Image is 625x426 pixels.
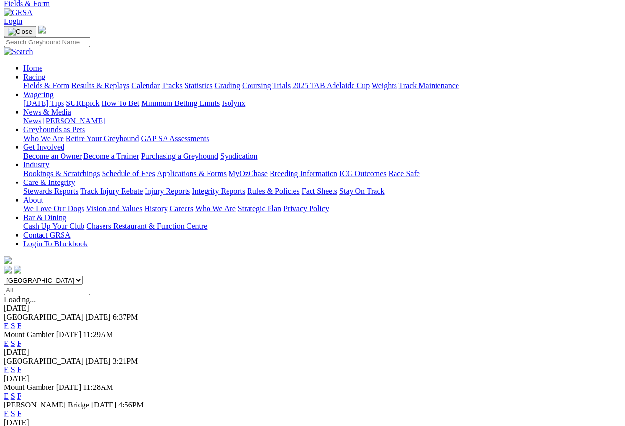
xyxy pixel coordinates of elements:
[23,152,82,160] a: Become an Owner
[4,304,621,313] div: [DATE]
[56,330,82,339] span: [DATE]
[85,357,111,365] span: [DATE]
[43,117,105,125] a: [PERSON_NAME]
[23,178,75,186] a: Care & Integrity
[4,313,83,321] span: [GEOGRAPHIC_DATA]
[66,134,139,142] a: Retire Your Greyhound
[118,401,144,409] span: 4:56PM
[215,81,240,90] a: Grading
[23,152,621,161] div: Get Involved
[247,187,300,195] a: Rules & Policies
[23,125,85,134] a: Greyhounds as Pets
[131,81,160,90] a: Calendar
[17,322,21,330] a: F
[195,204,236,213] a: Who We Are
[23,90,54,99] a: Wagering
[169,204,193,213] a: Careers
[141,99,220,107] a: Minimum Betting Limits
[11,339,15,347] a: S
[80,187,143,195] a: Track Injury Rebate
[23,81,69,90] a: Fields & Form
[292,81,370,90] a: 2025 TAB Adelaide Cup
[4,401,89,409] span: [PERSON_NAME] Bridge
[23,187,78,195] a: Stewards Reports
[4,339,9,347] a: E
[4,374,621,383] div: [DATE]
[270,169,337,178] a: Breeding Information
[23,99,64,107] a: [DATE] Tips
[4,383,54,391] span: Mount Gambier
[388,169,419,178] a: Race Safe
[17,365,21,374] a: F
[23,108,71,116] a: News & Media
[23,64,42,72] a: Home
[4,365,9,374] a: E
[141,152,218,160] a: Purchasing a Greyhound
[4,37,90,47] input: Search
[4,295,36,304] span: Loading...
[66,99,99,107] a: SUREpick
[56,383,82,391] span: [DATE]
[23,117,621,125] div: News & Media
[83,152,139,160] a: Become a Trainer
[4,409,9,418] a: E
[4,285,90,295] input: Select date
[17,392,21,400] a: F
[238,204,281,213] a: Strategic Plan
[14,266,21,274] img: twitter.svg
[4,322,9,330] a: E
[4,348,621,357] div: [DATE]
[145,187,190,195] a: Injury Reports
[339,187,384,195] a: Stay On Track
[4,47,33,56] img: Search
[23,99,621,108] div: Wagering
[4,256,12,264] img: logo-grsa-white.png
[11,365,15,374] a: S
[86,204,142,213] a: Vision and Values
[4,8,33,17] img: GRSA
[113,357,138,365] span: 3:21PM
[23,117,41,125] a: News
[185,81,213,90] a: Statistics
[85,313,111,321] span: [DATE]
[83,383,113,391] span: 11:28AM
[102,99,140,107] a: How To Bet
[339,169,386,178] a: ICG Outcomes
[4,357,83,365] span: [GEOGRAPHIC_DATA]
[23,73,45,81] a: Racing
[283,204,329,213] a: Privacy Policy
[8,28,32,36] img: Close
[38,26,46,34] img: logo-grsa-white.png
[91,401,117,409] span: [DATE]
[4,26,36,37] button: Toggle navigation
[4,266,12,274] img: facebook.svg
[302,187,337,195] a: Fact Sheets
[23,204,84,213] a: We Love Our Dogs
[86,222,207,230] a: Chasers Restaurant & Function Centre
[399,81,459,90] a: Track Maintenance
[372,81,397,90] a: Weights
[17,339,21,347] a: F
[113,313,138,321] span: 6:37PM
[23,161,49,169] a: Industry
[23,169,100,178] a: Bookings & Scratchings
[23,231,70,239] a: Contact GRSA
[162,81,183,90] a: Tracks
[23,213,66,222] a: Bar & Dining
[83,330,113,339] span: 11:29AM
[192,187,245,195] a: Integrity Reports
[102,169,155,178] a: Schedule of Fees
[23,187,621,196] div: Care & Integrity
[229,169,268,178] a: MyOzChase
[23,222,621,231] div: Bar & Dining
[23,204,621,213] div: About
[23,169,621,178] div: Industry
[11,409,15,418] a: S
[23,134,621,143] div: Greyhounds as Pets
[4,17,22,25] a: Login
[23,196,43,204] a: About
[272,81,291,90] a: Trials
[220,152,257,160] a: Syndication
[222,99,245,107] a: Isolynx
[17,409,21,418] a: F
